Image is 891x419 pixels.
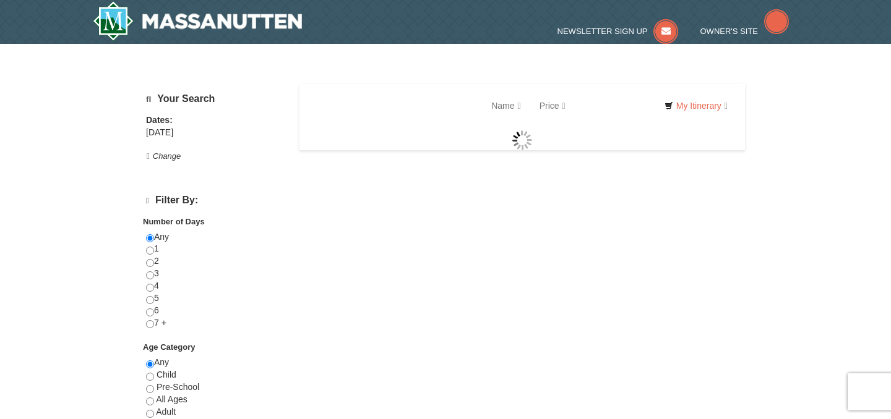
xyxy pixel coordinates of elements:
span: Child [157,370,176,379]
img: wait gif [512,130,532,150]
a: Price [530,93,575,118]
div: [DATE] [146,127,284,139]
a: Name [482,93,530,118]
a: Owner's Site [700,27,790,36]
a: Newsletter Sign Up [557,27,679,36]
strong: Age Category [143,342,196,352]
a: Massanutten Resort [93,1,302,41]
a: My Itinerary [656,96,736,115]
span: Pre-School [157,382,199,392]
h5: Your Search [146,93,284,105]
h4: Filter By: [146,195,284,206]
span: All Ages [156,394,187,404]
strong: Dates: [146,115,173,125]
button: Change [146,150,181,163]
span: Adult [156,407,176,417]
img: Massanutten Resort Logo [93,1,302,41]
div: Any 1 2 3 4 5 6 7 + [146,231,284,342]
strong: Number of Days [143,217,205,226]
span: Owner's Site [700,27,759,36]
span: Newsletter Sign Up [557,27,648,36]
